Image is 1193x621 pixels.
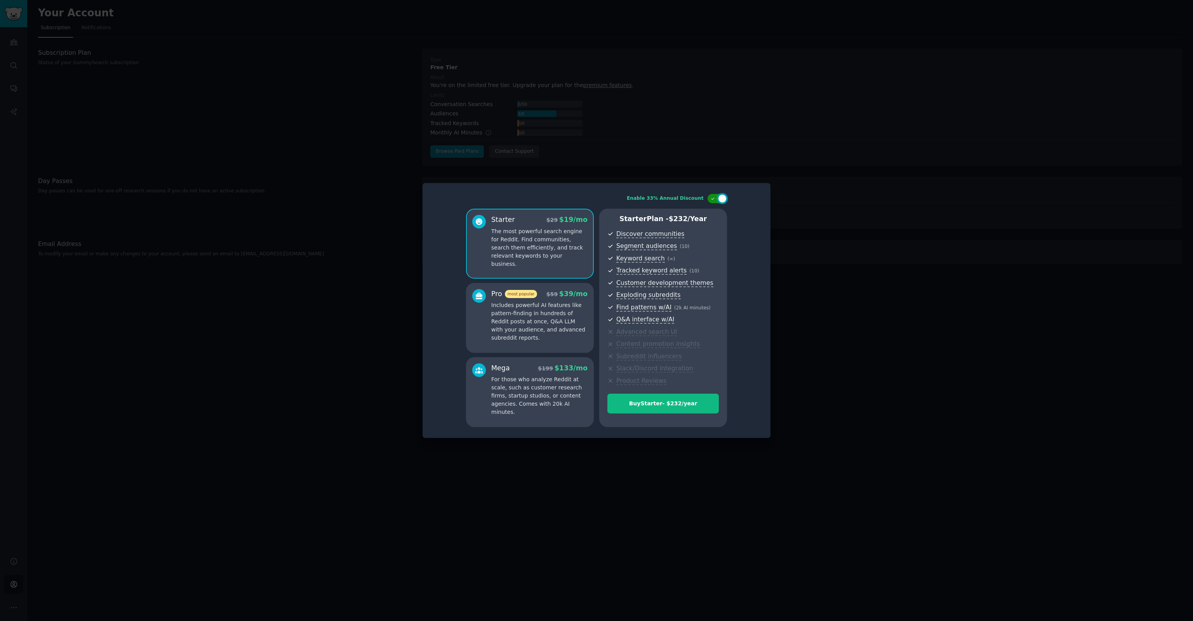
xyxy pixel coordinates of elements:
p: Includes powerful AI features like pattern-finding in hundreds of Reddit posts at once, Q&A LLM w... [491,301,588,342]
div: Enable 33% Annual Discount [627,195,704,202]
div: Buy Starter - $ 232 /year [608,399,718,408]
span: Content promotion insights [616,340,700,348]
span: Tracked keyword alerts [616,267,687,275]
span: Segment audiences [616,242,677,250]
p: The most powerful search engine for Reddit. Find communities, search them efficiently, and track ... [491,227,588,268]
span: most popular [505,290,537,298]
span: $ 199 [538,365,553,372]
span: Customer development themes [616,279,713,287]
button: BuyStarter- $232/year [607,394,719,413]
span: ( 10 ) [680,244,689,249]
span: Exploding subreddits [616,291,680,299]
span: ( 10 ) [689,268,699,274]
div: Starter [491,215,515,225]
span: $ 19 /mo [559,216,588,223]
span: $ 133 /mo [555,364,588,372]
span: Slack/Discord integration [616,365,693,373]
span: Product Reviews [616,377,666,385]
span: Find patterns w/AI [616,304,671,312]
span: Subreddit influencers [616,352,682,361]
span: ( 2k AI minutes ) [674,305,711,310]
span: $ 39 /mo [559,290,588,298]
span: Keyword search [616,255,665,263]
div: Pro [491,289,537,299]
span: $ 29 [546,217,558,223]
p: Starter Plan - [607,214,719,224]
span: Advanced search UI [616,328,677,336]
span: $ 59 [546,291,558,297]
p: For those who analyze Reddit at scale, such as customer research firms, startup studios, or conte... [491,375,588,416]
span: ( ∞ ) [668,256,675,262]
span: Q&A interface w/AI [616,316,674,324]
div: Mega [491,363,510,373]
span: $ 232 /year [669,215,707,223]
span: Discover communities [616,230,684,238]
